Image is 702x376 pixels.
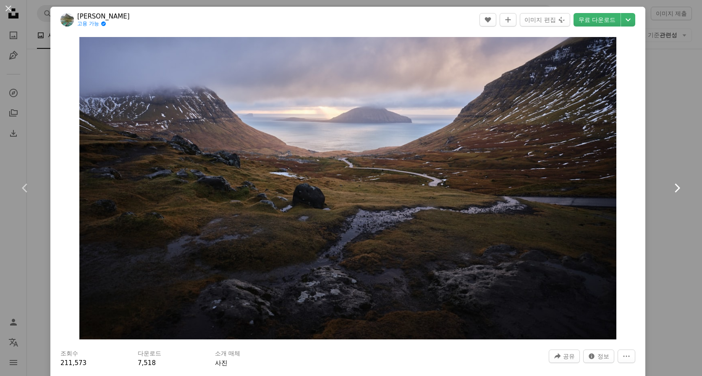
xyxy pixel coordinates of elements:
[583,350,614,363] button: 이 이미지 관련 통계
[77,12,130,21] a: [PERSON_NAME]
[79,37,616,339] img: 멀리 물이 있는 산맥의 전망
[500,13,516,26] button: 컬렉션에 추가
[479,13,496,26] button: 좋아요
[215,359,228,367] a: 사진
[77,21,130,27] a: 고용 가능
[563,350,575,363] span: 공유
[652,148,702,228] a: 다음
[549,350,580,363] button: 이 이미지 공유
[60,359,86,367] span: 211,573
[574,13,621,26] a: 무료 다운로드
[621,13,635,26] button: 다운로드 크기 선택
[138,359,156,367] span: 7,518
[79,37,616,339] button: 이 이미지 확대
[597,350,609,363] span: 정보
[215,350,240,358] h3: 소개 매체
[60,13,74,26] img: Joshua Kettle의 프로필로 이동
[520,13,570,26] button: 이미지 편집
[60,350,78,358] h3: 조회수
[138,350,161,358] h3: 다운로드
[618,350,635,363] button: 더 많은 작업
